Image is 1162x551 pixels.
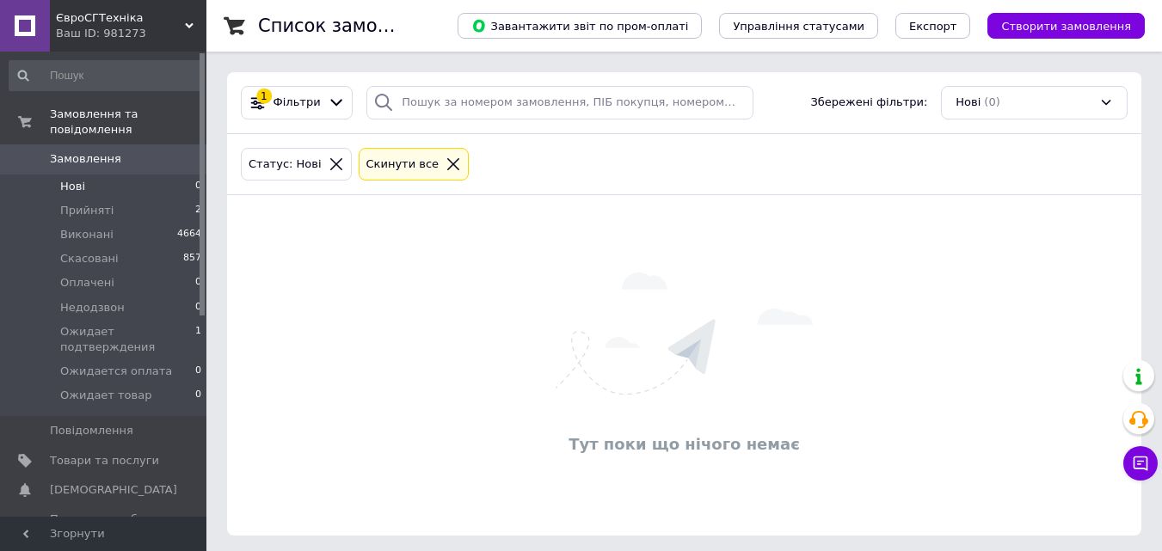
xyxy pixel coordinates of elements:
[895,13,971,39] button: Експорт
[56,10,185,26] span: ЄвроСГТехніка
[1123,446,1158,481] button: Чат з покупцем
[366,86,753,119] input: Пошук за номером замовлення, ПІБ покупця, номером телефону, Email, номером накладної
[719,13,878,39] button: Управління статусами
[60,275,114,291] span: Оплачені
[956,95,981,111] span: Нові
[987,13,1145,39] button: Створити замовлення
[183,251,201,266] span: 857
[236,433,1133,455] div: Тут поки що нічого немає
[909,20,957,33] span: Експорт
[245,156,325,174] div: Статус: Нові
[60,203,114,218] span: Прийняті
[177,227,201,242] span: 4664
[195,388,201,403] span: 0
[970,19,1145,32] a: Створити замовлення
[50,151,121,167] span: Замовлення
[458,13,702,39] button: Завантажити звіт по пром-оплаті
[1001,20,1131,33] span: Створити замовлення
[195,275,201,291] span: 0
[50,423,133,438] span: Повідомлення
[60,251,119,266] span: Скасовані
[733,20,864,33] span: Управління статусами
[60,179,85,194] span: Нові
[471,18,688,34] span: Завантажити звіт по пром-оплаті
[984,95,999,108] span: (0)
[60,364,172,379] span: Ожидается оплата
[60,227,114,242] span: Виконані
[363,156,443,174] div: Cкинути все
[810,95,927,111] span: Збережені фільтри:
[50,482,177,498] span: [DEMOGRAPHIC_DATA]
[274,95,321,111] span: Фільтри
[50,453,159,468] span: Товари та послуги
[60,300,125,315] span: Недодзвон
[60,388,151,403] span: Ожидает товар
[60,324,195,355] span: Ожидает подтверждения
[195,300,201,315] span: 0
[195,179,201,194] span: 0
[50,511,159,542] span: Показники роботи компанії
[256,89,272,104] div: 1
[56,26,206,41] div: Ваш ID: 981273
[195,324,201,355] span: 1
[195,364,201,379] span: 0
[258,15,433,36] h1: Список замовлень
[50,107,206,138] span: Замовлення та повідомлення
[195,203,201,218] span: 2
[9,60,203,91] input: Пошук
